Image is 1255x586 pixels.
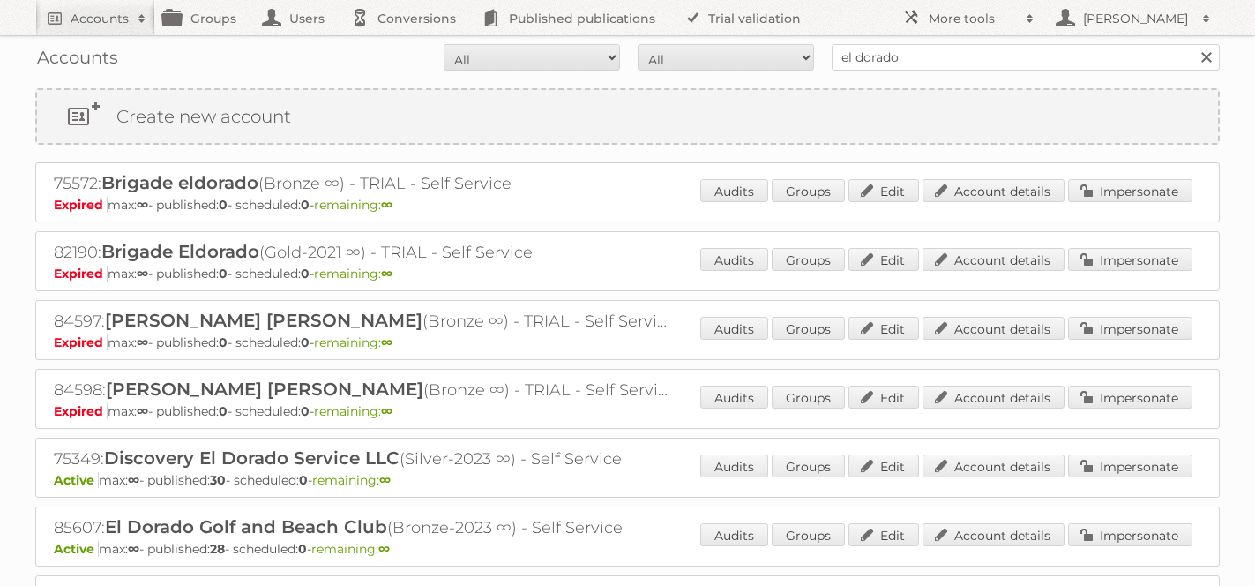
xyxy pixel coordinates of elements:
a: Audits [700,386,768,409]
a: Groups [772,455,845,477]
a: Audits [700,317,768,340]
a: Account details [923,386,1065,409]
a: Audits [700,523,768,546]
h2: [PERSON_NAME] [1079,10,1193,27]
span: remaining: [314,197,392,213]
span: Expired [54,403,108,419]
a: Edit [848,317,919,340]
strong: 0 [219,334,228,350]
strong: 0 [301,334,310,350]
p: max: - published: - scheduled: - [54,541,1201,557]
a: Account details [923,317,1065,340]
span: remaining: [314,403,392,419]
h2: Accounts [71,10,129,27]
a: Groups [772,523,845,546]
strong: 0 [301,403,310,419]
strong: 0 [219,403,228,419]
p: max: - published: - scheduled: - [54,334,1201,350]
span: Brigade Eldorado [101,241,259,262]
span: Expired [54,197,108,213]
a: Account details [923,523,1065,546]
strong: 0 [301,197,310,213]
a: Account details [923,179,1065,202]
h2: 84598: (Bronze ∞) - TRIAL - Self Service [54,379,671,402]
h2: 75349: (Silver-2023 ∞) - Self Service [54,447,671,470]
span: Discovery El Dorado Service LLC [104,447,400,469]
h2: More tools [929,10,1017,27]
strong: ∞ [137,403,148,419]
a: Groups [772,386,845,409]
h2: 75572: (Bronze ∞) - TRIAL - Self Service [54,172,671,195]
a: Audits [700,248,768,271]
strong: 0 [298,541,307,557]
span: remaining: [311,541,390,557]
span: Expired [54,334,108,350]
span: Expired [54,266,108,282]
strong: 0 [299,472,308,488]
strong: ∞ [381,334,392,350]
span: Brigade eldorado [101,172,258,193]
a: Groups [772,317,845,340]
span: Active [54,541,99,557]
p: max: - published: - scheduled: - [54,266,1201,282]
h2: 84597: (Bronze ∞) - TRIAL - Self Service [54,310,671,333]
strong: ∞ [379,472,391,488]
strong: 0 [301,266,310,282]
a: Edit [848,523,919,546]
a: Edit [848,179,919,202]
strong: ∞ [378,541,390,557]
strong: ∞ [128,541,139,557]
strong: 0 [219,266,228,282]
a: Create new account [37,90,1218,143]
a: Account details [923,455,1065,477]
strong: 30 [210,472,226,488]
a: Impersonate [1068,317,1192,340]
a: Groups [772,248,845,271]
span: Active [54,472,99,488]
a: Account details [923,248,1065,271]
a: Impersonate [1068,386,1192,409]
strong: ∞ [128,472,139,488]
span: [PERSON_NAME] [PERSON_NAME] [106,379,423,400]
strong: ∞ [137,197,148,213]
strong: ∞ [381,197,392,213]
a: Edit [848,455,919,477]
a: Impersonate [1068,455,1192,477]
span: remaining: [314,266,392,282]
strong: 0 [219,197,228,213]
a: Groups [772,179,845,202]
p: max: - published: - scheduled: - [54,197,1201,213]
span: El Dorado Golf and Beach Club [105,516,387,537]
a: Impersonate [1068,523,1192,546]
p: max: - published: - scheduled: - [54,403,1201,419]
a: Audits [700,455,768,477]
span: [PERSON_NAME] [PERSON_NAME] [105,310,422,331]
strong: 28 [210,541,225,557]
a: Impersonate [1068,179,1192,202]
h2: 82190: (Gold-2021 ∞) - TRIAL - Self Service [54,241,671,264]
strong: ∞ [381,266,392,282]
p: max: - published: - scheduled: - [54,472,1201,488]
a: Impersonate [1068,248,1192,271]
span: remaining: [314,334,392,350]
strong: ∞ [381,403,392,419]
strong: ∞ [137,266,148,282]
a: Edit [848,248,919,271]
a: Audits [700,179,768,202]
h2: 85607: (Bronze-2023 ∞) - Self Service [54,516,671,539]
strong: ∞ [137,334,148,350]
a: Edit [848,386,919,409]
span: remaining: [312,472,391,488]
